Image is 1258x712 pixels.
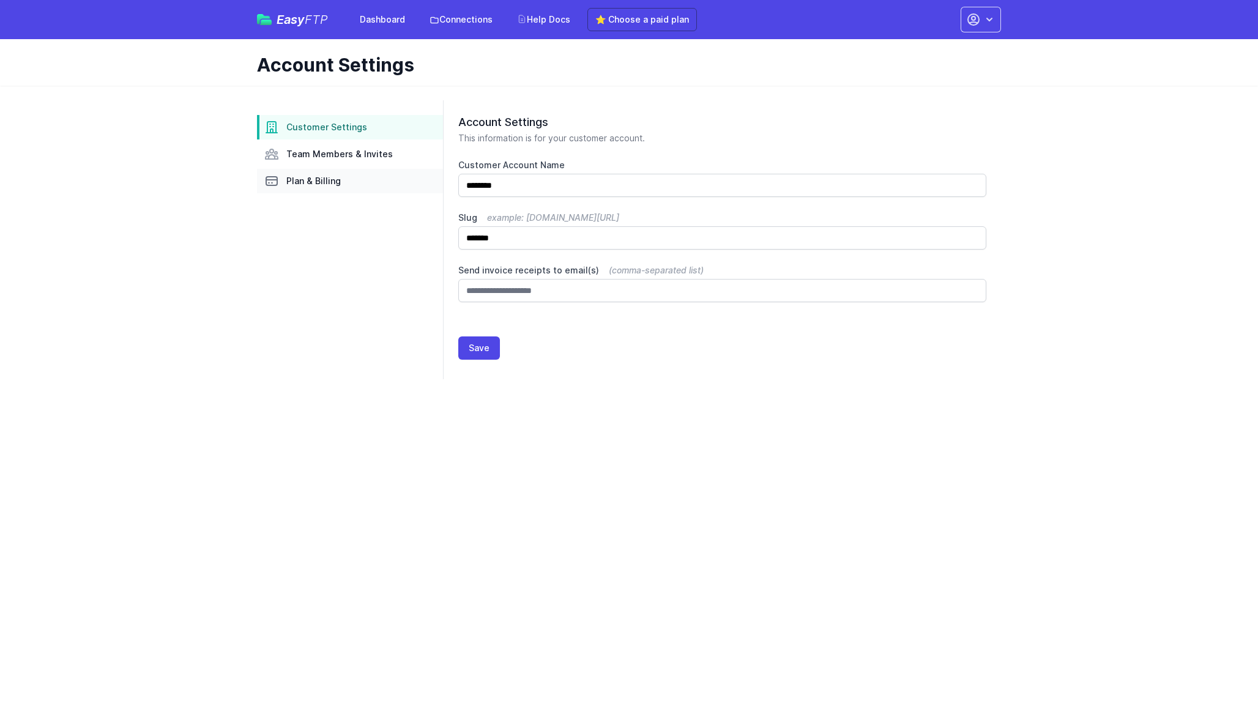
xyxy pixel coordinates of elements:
img: easyftp_logo.png [257,14,272,25]
span: Customer Settings [286,121,367,133]
h1: Account Settings [257,54,991,76]
a: Team Members & Invites [257,142,443,166]
p: This information is for your customer account. [458,132,986,144]
label: Send invoice receipts to email(s) [458,264,986,276]
a: Connections [422,9,500,31]
span: Easy [277,13,328,26]
a: Dashboard [352,9,412,31]
label: Slug [458,212,986,224]
h2: Account Settings [458,115,986,130]
span: Team Members & Invites [286,148,393,160]
span: FTP [305,12,328,27]
label: Customer Account Name [458,159,986,171]
span: Plan & Billing [286,175,341,187]
span: (comma-separated list) [609,265,704,275]
a: Plan & Billing [257,169,443,193]
a: Help Docs [510,9,578,31]
a: EasyFTP [257,13,328,26]
a: ⭐ Choose a paid plan [587,8,697,31]
a: Customer Settings [257,115,443,139]
button: Save [458,336,500,360]
span: example: [DOMAIN_NAME][URL] [487,212,619,223]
